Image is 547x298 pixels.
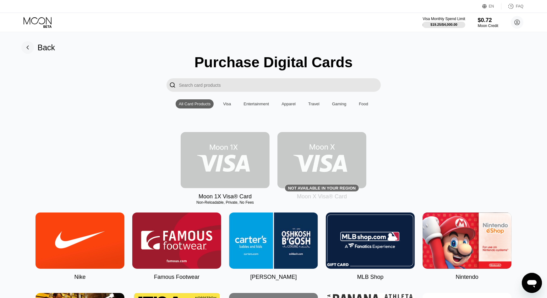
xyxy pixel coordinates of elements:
[329,99,350,108] div: Gaming
[167,78,179,92] div: 
[179,78,381,92] input: Search card products
[74,274,85,280] div: Nike
[278,99,299,108] div: Apparel
[223,102,231,106] div: Visa
[357,274,383,280] div: MLB Shop
[356,99,371,108] div: Food
[170,81,176,89] div: 
[522,273,542,293] iframe: Button to launch messaging window
[516,4,523,8] div: FAQ
[179,102,211,106] div: All Card Products
[250,274,297,280] div: [PERSON_NAME]
[482,3,501,9] div: EN
[308,102,320,106] div: Travel
[423,17,465,28] div: Visa Monthly Spend Limit$19.25/$4,000.00
[478,24,498,28] div: Moon Credit
[277,132,366,188] div: Not available in your region
[359,102,368,106] div: Food
[220,99,234,108] div: Visa
[21,41,55,54] div: Back
[194,54,353,71] div: Purchase Digital Cards
[176,99,214,108] div: All Card Products
[430,23,457,26] div: $19.25 / $4,000.00
[154,274,200,280] div: Famous Footwear
[501,3,523,9] div: FAQ
[243,102,269,106] div: Entertainment
[288,186,356,190] div: Not available in your region
[38,43,55,52] div: Back
[297,193,347,200] div: Moon X Visa® Card
[240,99,272,108] div: Entertainment
[489,4,494,8] div: EN
[282,102,296,106] div: Apparel
[332,102,347,106] div: Gaming
[456,274,478,280] div: Nintendo
[305,99,323,108] div: Travel
[478,17,498,28] div: $0.72Moon Credit
[478,17,498,24] div: $0.72
[199,193,252,200] div: Moon 1X Visa® Card
[423,17,465,21] div: Visa Monthly Spend Limit
[181,200,270,205] div: Non-Reloadable, Private, No Fees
